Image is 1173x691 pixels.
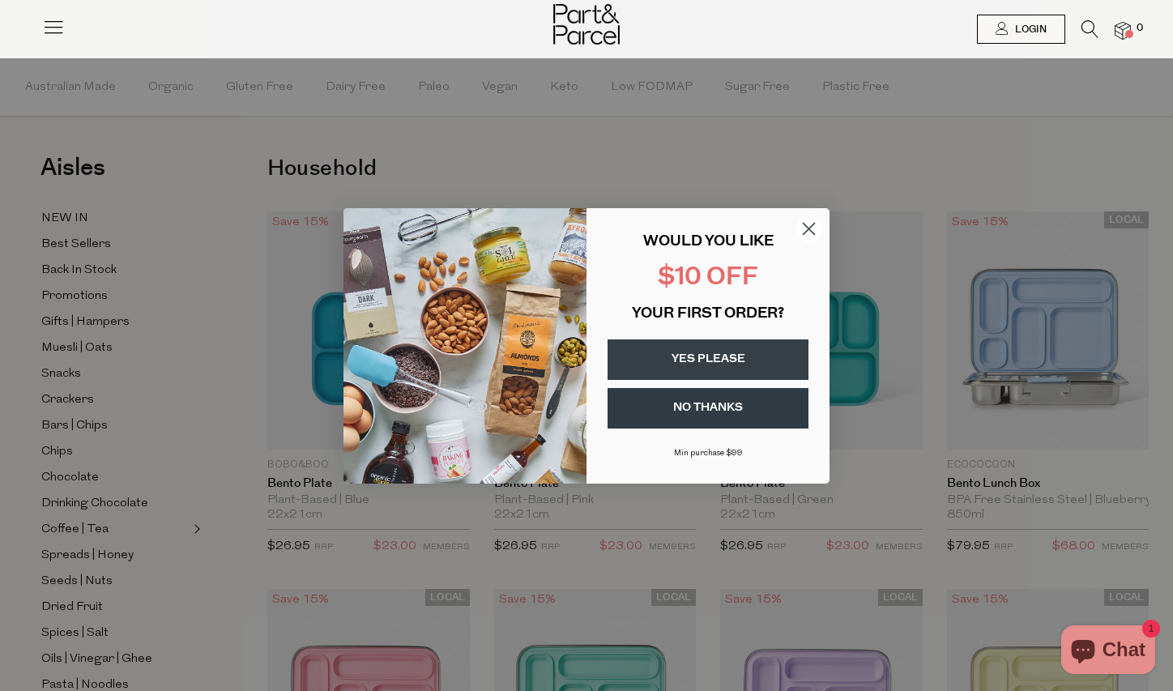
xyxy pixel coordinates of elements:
span: Min purchase $99 [674,449,743,458]
span: Login [1011,23,1047,36]
a: 0 [1115,22,1131,39]
button: NO THANKS [608,388,808,429]
span: YOUR FIRST ORDER? [632,307,784,322]
span: WOULD YOU LIKE [643,235,774,250]
img: 43fba0fb-7538-40bc-babb-ffb1a4d097bc.jpeg [343,208,586,484]
span: $10 OFF [658,266,758,291]
img: Part&Parcel [553,4,620,45]
inbox-online-store-chat: Shopify online store chat [1056,625,1160,678]
button: Close dialog [795,215,823,243]
button: YES PLEASE [608,339,808,380]
a: Login [977,15,1065,44]
span: 0 [1132,21,1147,36]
